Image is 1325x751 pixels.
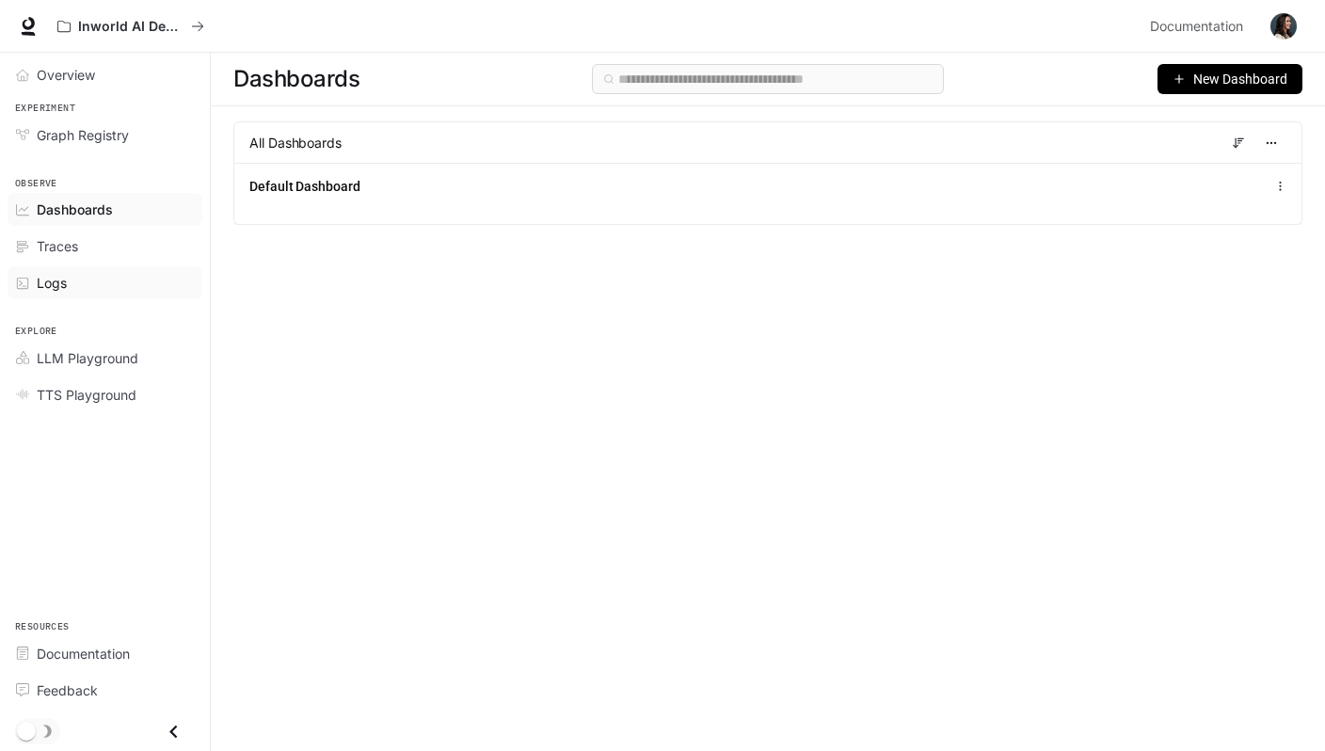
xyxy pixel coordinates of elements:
span: Overview [37,65,95,85]
button: All workspaces [49,8,213,45]
a: Logs [8,266,202,299]
span: LLM Playground [37,348,138,368]
p: Inworld AI Demos [78,19,184,35]
span: Dark mode toggle [17,720,36,741]
a: Documentation [1142,8,1257,45]
button: New Dashboard [1157,64,1302,94]
span: Traces [37,236,78,256]
button: Close drawer [152,712,195,751]
a: Overview [8,58,202,91]
span: Graph Registry [37,125,129,145]
img: User avatar [1270,13,1297,40]
span: TTS Playground [37,385,136,405]
span: Feedback [37,680,98,700]
a: Dashboards [8,193,202,226]
span: Dashboards [37,200,113,219]
a: Default Dashboard [249,177,360,196]
span: Documentation [1150,15,1243,39]
span: Documentation [37,644,130,663]
a: Traces [8,230,202,263]
span: New Dashboard [1193,69,1287,89]
a: Feedback [8,674,202,707]
a: LLM Playground [8,342,202,375]
a: Graph Registry [8,119,202,152]
a: Documentation [8,637,202,670]
span: All Dashboards [249,134,342,152]
span: Logs [37,273,67,293]
button: User avatar [1265,8,1302,45]
a: TTS Playground [8,378,202,411]
span: Dashboards [233,60,359,98]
